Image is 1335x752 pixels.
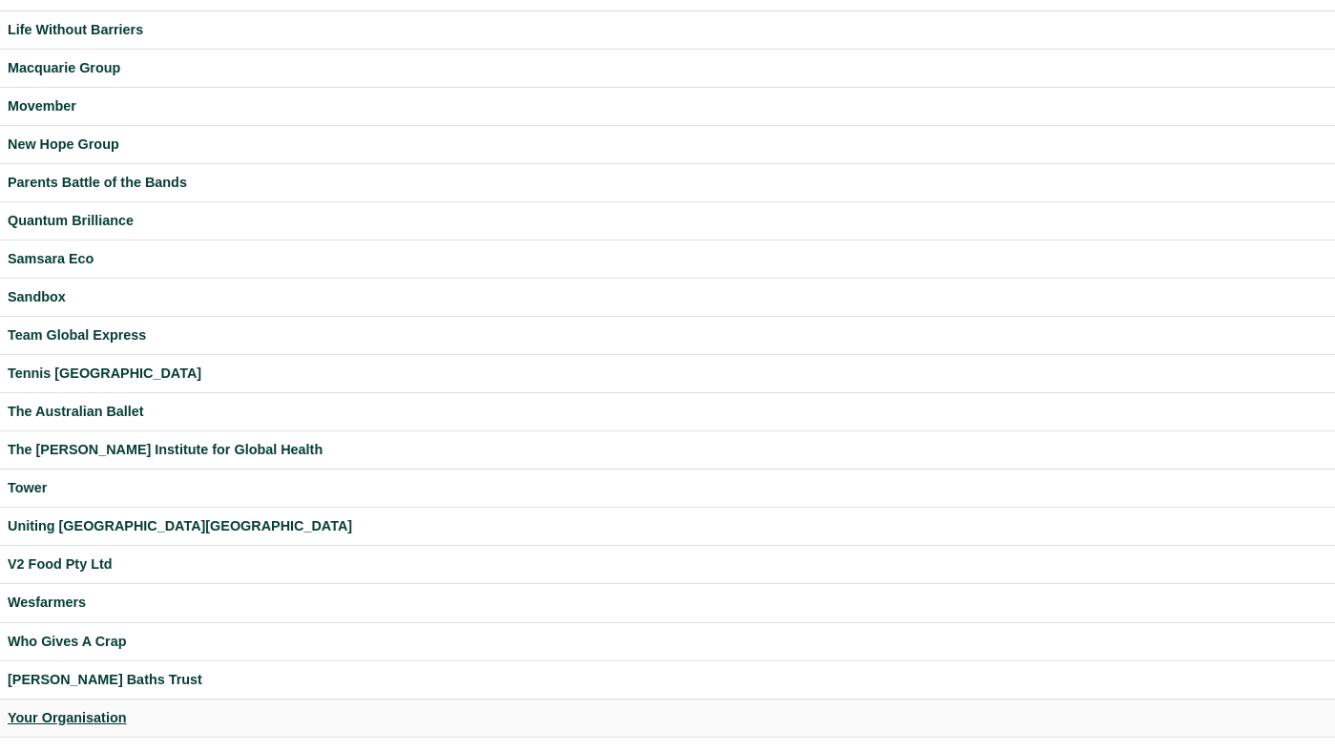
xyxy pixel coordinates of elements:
[8,286,1327,308] a: Sandbox
[8,95,1327,117] a: Movember
[8,401,1327,423] a: The Australian Ballet
[8,363,1327,385] a: Tennis [GEOGRAPHIC_DATA]
[8,515,1327,537] a: Uniting [GEOGRAPHIC_DATA][GEOGRAPHIC_DATA]
[8,19,1327,41] a: Life Without Barriers
[8,248,1327,270] a: Samsara Eco
[8,707,1327,729] a: Your Organisation
[8,324,1327,346] a: Team Global Express
[8,631,1327,653] a: Who Gives A Crap
[8,554,1327,575] a: V2 Food Pty Ltd
[8,669,1327,691] a: [PERSON_NAME] Baths Trust
[8,57,1327,79] a: Macquarie Group
[8,210,1327,232] a: Quantum Brilliance
[8,477,1327,499] a: Tower
[8,172,1327,194] a: Parents Battle of the Bands
[8,439,1327,461] a: The [PERSON_NAME] Institute for Global Health
[8,134,1327,156] a: New Hope Group
[8,592,1327,614] a: Wesfarmers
